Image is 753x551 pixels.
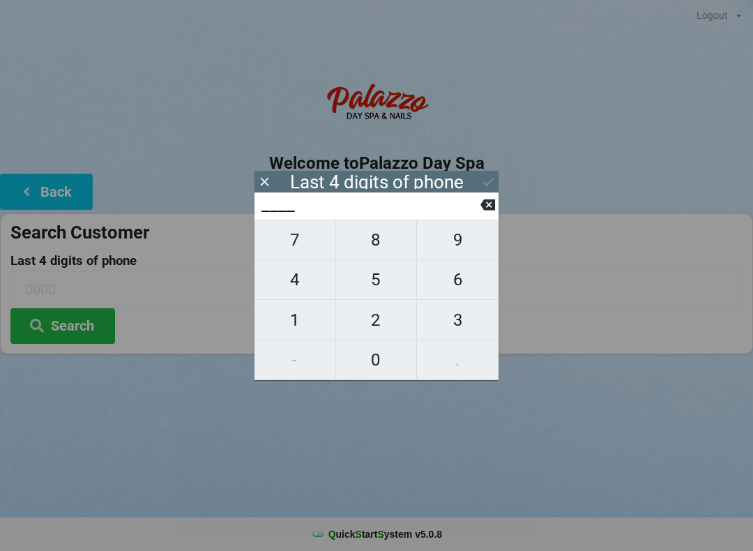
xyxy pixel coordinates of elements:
span: 9 [417,225,499,255]
button: 0 [336,340,418,380]
button: 3 [417,300,499,340]
span: 5 [336,265,417,294]
button: 1 [254,300,336,340]
button: 5 [336,260,418,300]
span: 0 [336,345,417,375]
button: 8 [336,220,418,260]
span: 2 [336,305,417,335]
button: 6 [417,260,499,300]
span: 6 [417,265,499,294]
button: 4 [254,260,336,300]
div: Last 4 digits of phone [290,175,464,189]
button: 2 [336,300,418,340]
span: 7 [254,225,335,255]
button: 7 [254,220,336,260]
span: 3 [417,305,499,335]
span: 4 [254,265,335,294]
span: 8 [336,225,417,255]
button: 9 [417,220,499,260]
span: 1 [254,305,335,335]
